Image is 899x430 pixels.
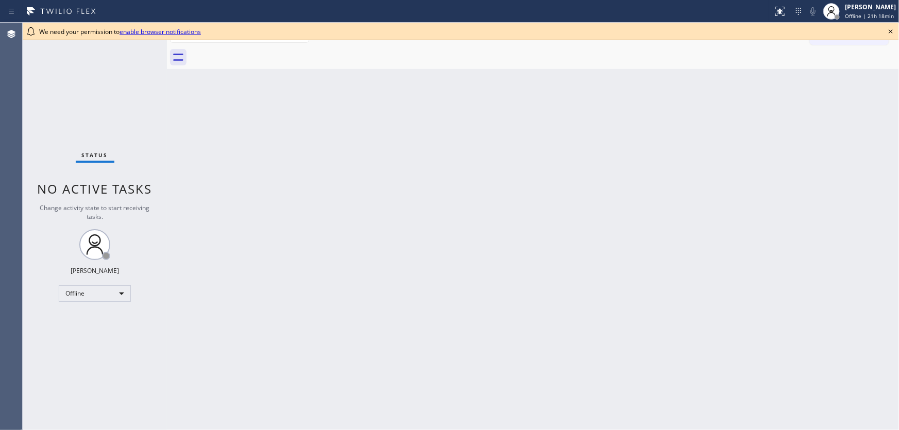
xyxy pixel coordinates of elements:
[38,180,152,197] span: No active tasks
[71,266,119,275] div: [PERSON_NAME]
[59,285,131,302] div: Offline
[845,3,896,11] div: [PERSON_NAME]
[806,4,820,19] button: Mute
[39,27,201,36] span: We need your permission to
[845,12,894,20] span: Offline | 21h 18min
[82,151,108,159] span: Status
[120,27,201,36] a: enable browser notifications
[40,203,150,221] span: Change activity state to start receiving tasks.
